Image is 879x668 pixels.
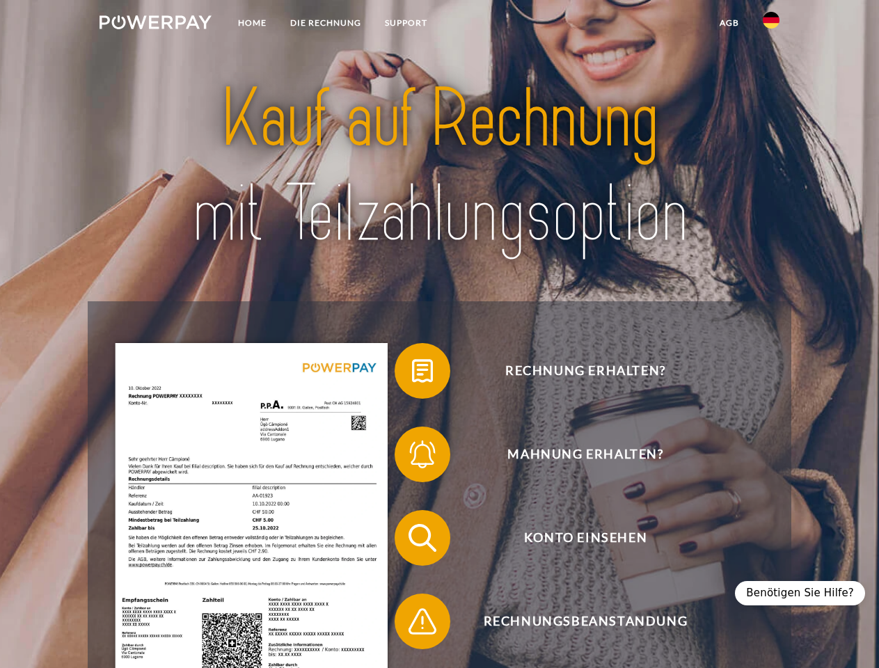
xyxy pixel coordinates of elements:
a: agb [708,10,751,35]
span: Konto einsehen [415,510,756,566]
span: Rechnung erhalten? [415,343,756,399]
a: Home [226,10,278,35]
img: qb_warning.svg [405,604,440,639]
img: qb_bill.svg [405,353,440,388]
a: SUPPORT [373,10,439,35]
img: logo-powerpay-white.svg [100,15,212,29]
span: Rechnungsbeanstandung [415,594,756,649]
img: qb_bell.svg [405,437,440,472]
button: Rechnung erhalten? [395,343,757,399]
button: Konto einsehen [395,510,757,566]
img: qb_search.svg [405,520,440,555]
img: title-powerpay_de.svg [133,67,746,267]
div: Benötigen Sie Hilfe? [735,581,865,605]
button: Mahnung erhalten? [395,427,757,482]
span: Mahnung erhalten? [415,427,756,482]
a: DIE RECHNUNG [278,10,373,35]
button: Rechnungsbeanstandung [395,594,757,649]
img: de [763,12,779,29]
